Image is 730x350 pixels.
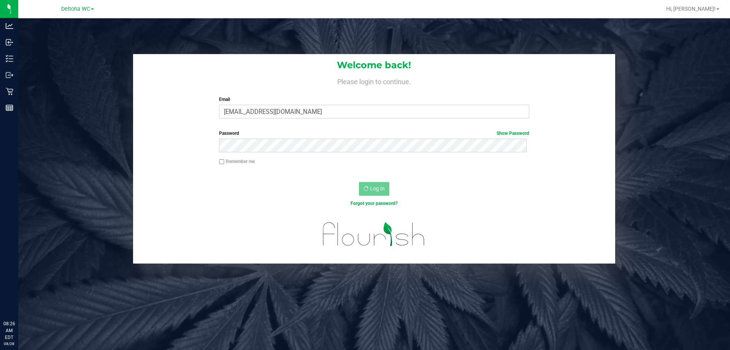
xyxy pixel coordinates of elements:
[133,76,615,85] h4: Please login to continue.
[219,96,529,103] label: Email
[359,182,389,196] button: Log In
[3,320,15,341] p: 08:26 AM EDT
[133,60,615,70] h1: Welcome back!
[370,185,385,192] span: Log In
[497,131,529,136] a: Show Password
[6,104,13,112] inline-svg: Reports
[6,88,13,95] inline-svg: Retail
[351,201,398,206] a: Forgot your password?
[6,71,13,79] inline-svg: Outbound
[3,341,15,347] p: 08/28
[666,6,716,12] span: Hi, [PERSON_NAME]!
[6,55,13,62] inline-svg: Inventory
[219,158,255,165] label: Remember me
[61,6,90,12] span: Deltona WC
[314,215,434,254] img: flourish_logo.svg
[219,159,224,165] input: Remember me
[219,131,239,136] span: Password
[6,22,13,30] inline-svg: Analytics
[6,38,13,46] inline-svg: Inbound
